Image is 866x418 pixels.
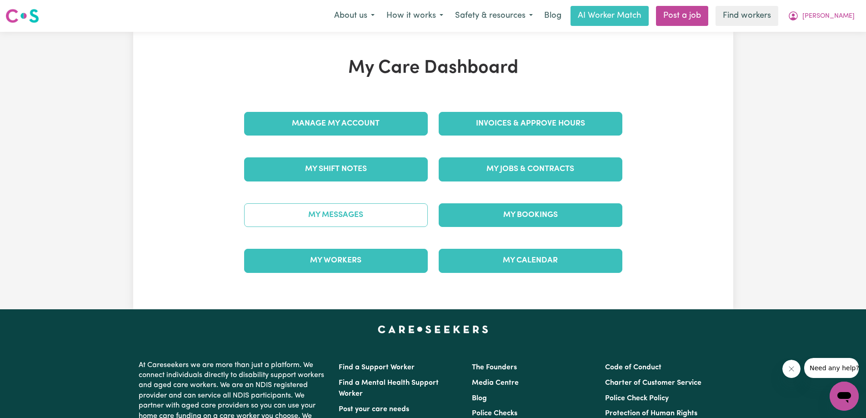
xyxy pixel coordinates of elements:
[804,358,859,378] iframe: Message from company
[472,364,517,371] a: The Founders
[439,203,622,227] a: My Bookings
[605,410,697,417] a: Protection of Human Rights
[244,157,428,181] a: My Shift Notes
[378,326,488,333] a: Careseekers home page
[472,410,517,417] a: Police Checks
[439,112,622,136] a: Invoices & Approve Hours
[339,364,415,371] a: Find a Support Worker
[244,203,428,227] a: My Messages
[605,379,701,387] a: Charter of Customer Service
[656,6,708,26] a: Post a job
[339,379,439,398] a: Find a Mental Health Support Worker
[539,6,567,26] a: Blog
[571,6,649,26] a: AI Worker Match
[5,6,55,14] span: Need any help?
[782,6,861,25] button: My Account
[439,157,622,181] a: My Jobs & Contracts
[328,6,380,25] button: About us
[5,8,39,24] img: Careseekers logo
[472,395,487,402] a: Blog
[244,249,428,272] a: My Workers
[339,406,409,413] a: Post your care needs
[449,6,539,25] button: Safety & resources
[830,382,859,411] iframe: Button to launch messaging window
[380,6,449,25] button: How it works
[439,249,622,272] a: My Calendar
[802,11,855,21] span: [PERSON_NAME]
[472,379,519,387] a: Media Centre
[244,112,428,136] a: Manage My Account
[782,360,801,378] iframe: Close message
[605,395,669,402] a: Police Check Policy
[716,6,778,26] a: Find workers
[605,364,661,371] a: Code of Conduct
[5,5,39,26] a: Careseekers logo
[239,57,628,79] h1: My Care Dashboard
